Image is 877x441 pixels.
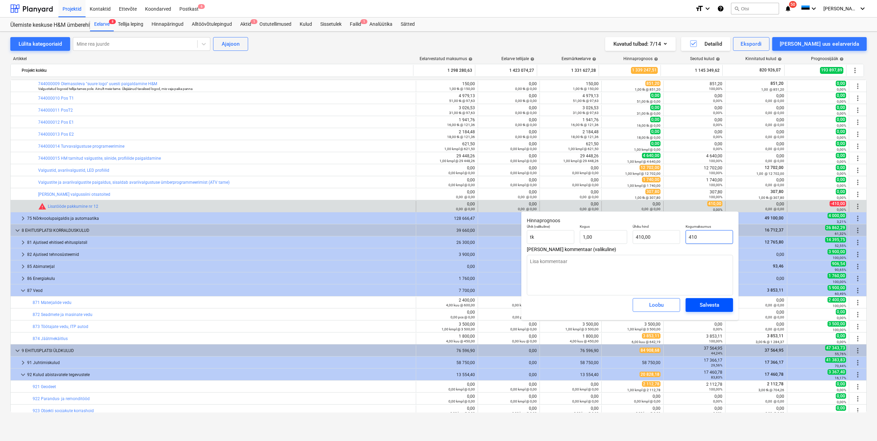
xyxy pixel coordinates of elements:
div: Ülemiste keskuse H&M ümberehitustööd [HMÜLEMISTE] [10,22,82,29]
small: 1,00 kmpl @ 1 740,00 [627,184,660,188]
span: 193 897,89 [820,67,843,73]
button: [PERSON_NAME] uus eelarverida [772,37,867,51]
span: 50 [789,1,797,8]
small: 0,00 @ 0,00 [765,207,784,211]
span: 0,00 [650,117,660,122]
small: 0,00% [837,208,846,212]
span: Rohkem tegevusi [854,310,862,319]
button: Detailid [681,37,730,51]
div: 0,00 [728,105,784,115]
span: Rohkem tegevusi [854,142,862,150]
small: 0,00 kmpl @ 0,00 [510,159,537,163]
small: 0,00% [837,124,846,127]
div: 0,00 [510,178,537,187]
div: Seotud kulud [690,56,720,61]
span: 1 339 247,51 [631,67,658,73]
small: 1,00 kmpl @ 12 702,00 [625,172,660,176]
div: Aktid [236,18,255,31]
small: 31,00 tk @ 97,63 [449,111,475,115]
small: 16,00 tk @ 121,36 [571,123,599,127]
div: 128 666,47 [419,216,475,221]
div: 1 941,76 [447,117,475,127]
i: keyboard_arrow_down [858,4,867,13]
small: 0,00 tk @ 0,00 [515,99,537,103]
span: 4 000,00 [828,213,846,218]
span: 8 [109,19,116,24]
div: Eelarve tellijale [501,56,534,61]
a: Sätted [397,18,419,31]
span: 820 926,07 [759,67,781,73]
div: 75 Nõrkvoolupaigaldis ja automaatika [27,213,413,224]
div: 29 448,26 [563,154,599,163]
small: 0,00 @ 0,00 [765,135,784,139]
span: help [529,57,534,61]
span: help [776,57,782,61]
span: Rohkem tegevusi [854,286,862,295]
div: 0,00 [728,178,784,187]
div: 0,00 [580,202,599,211]
div: 0,00 [666,117,722,127]
small: 16,00 tk @ 121,36 [447,123,475,127]
button: Lülita kategooriaid [10,37,70,51]
a: 922 Parandus- ja remonditööd [33,396,90,401]
span: keyboard_arrow_down [13,347,22,355]
span: 0,00 [650,105,660,110]
span: 307,80 [645,189,660,194]
span: 307,80 [770,189,784,194]
span: keyboard_arrow_down [19,371,27,379]
div: 0,00 [728,129,784,139]
span: 0,00 [836,117,846,122]
small: 0,00 kmpl @ 0,00 [572,183,599,187]
div: 307,80 [666,190,722,199]
div: 0,00 [728,202,784,211]
button: Otsi [731,3,779,14]
span: 1 740,00 [642,177,660,182]
small: 100,00% [709,195,722,199]
div: 4 979,13 [573,93,599,103]
a: Analüütika [365,18,397,31]
small: 51,00 tk @ 97,63 [449,99,475,103]
small: 100,00% [709,171,722,175]
span: Rohkem tegevusi [854,214,862,223]
div: Detailid [689,39,722,48]
small: 0,00% [837,184,846,188]
div: 851,20 [666,81,722,91]
i: notifications [785,4,791,13]
span: Rohkem tegevusi [854,154,862,162]
div: 0,00 [518,190,537,199]
div: Eelarve [90,18,114,31]
small: 1,00 @ 851,20 [761,88,784,91]
span: Rohkem tegevusi [854,371,862,379]
span: Rohkem tegevusi [851,66,859,75]
button: Salvesta [686,298,733,312]
div: 0,00 [728,154,784,163]
span: Rohkem tegevusi [854,262,862,271]
div: 0,00 [666,129,722,139]
div: 0,00 [448,166,475,175]
small: 0,00 kmpl @ 0,00 [448,171,475,175]
small: 0,00% [837,112,846,115]
span: help [714,57,720,61]
div: 2 184,48 [571,129,599,139]
span: 1 [360,19,367,24]
div: 0,00 [448,178,475,187]
i: format_size [695,4,703,13]
small: 0,00% [713,208,722,212]
span: Rohkem tegevusi [854,130,862,138]
div: 4 979,13 [449,93,475,103]
span: 1 [251,19,257,24]
a: Lisatööde pakkumine nr 12 [48,204,98,209]
div: Sissetulek [316,18,346,31]
div: [PERSON_NAME] uus eelarverida [780,39,859,48]
small: 1,00 kmpl @ 29 448,26 [563,159,599,163]
div: 0,00 [481,216,537,221]
span: help [838,57,844,61]
span: 49 100,00 [764,216,784,220]
a: Kulud [296,18,316,31]
small: 0,00% [837,88,846,91]
small: 0,00% [837,136,846,139]
small: 16,00 tk @ 0,00 [637,124,660,127]
small: 0,00 kmpl @ 0,00 [448,183,475,187]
